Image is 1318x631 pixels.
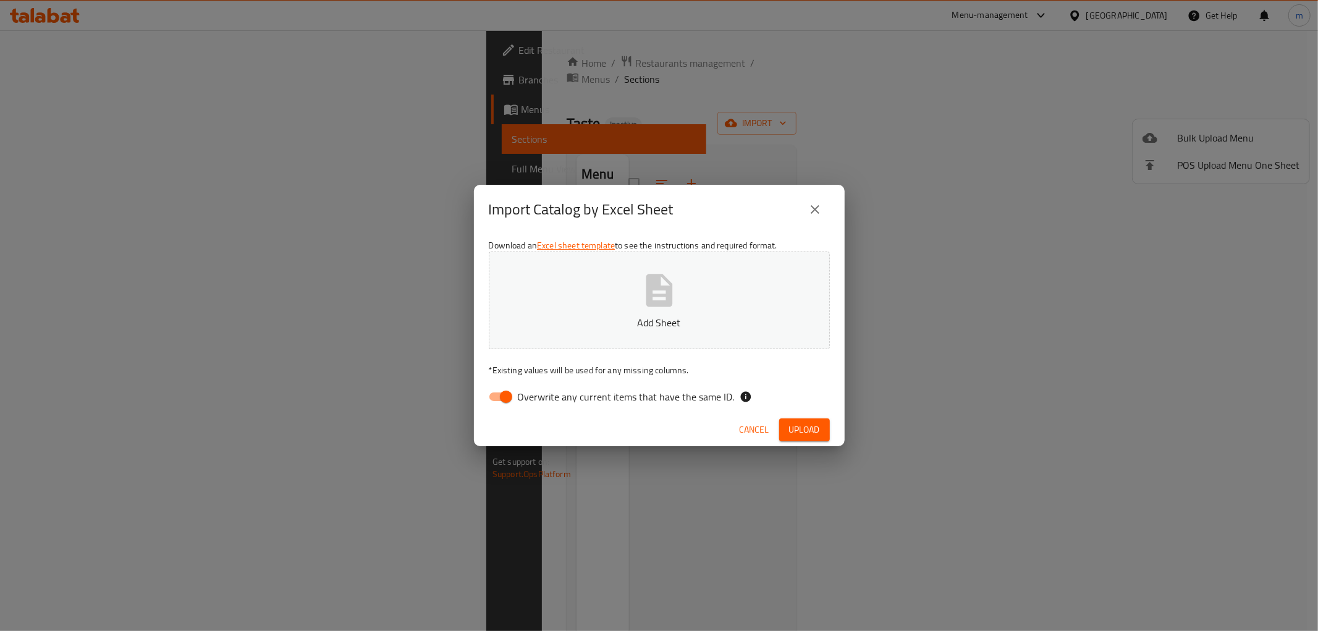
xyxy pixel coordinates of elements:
svg: If the overwrite option isn't selected, then the items that match an existing ID will be ignored ... [740,391,752,403]
button: Upload [779,418,830,441]
a: Excel sheet template [537,237,615,253]
button: close [800,195,830,224]
span: Overwrite any current items that have the same ID. [518,389,735,404]
span: Cancel [740,422,769,438]
h2: Import Catalog by Excel Sheet [489,200,674,219]
button: Cancel [735,418,774,441]
span: Upload [789,422,820,438]
button: Add Sheet [489,252,830,349]
p: Existing values will be used for any missing columns. [489,364,830,376]
p: Add Sheet [508,315,811,330]
div: Download an to see the instructions and required format. [474,234,845,413]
